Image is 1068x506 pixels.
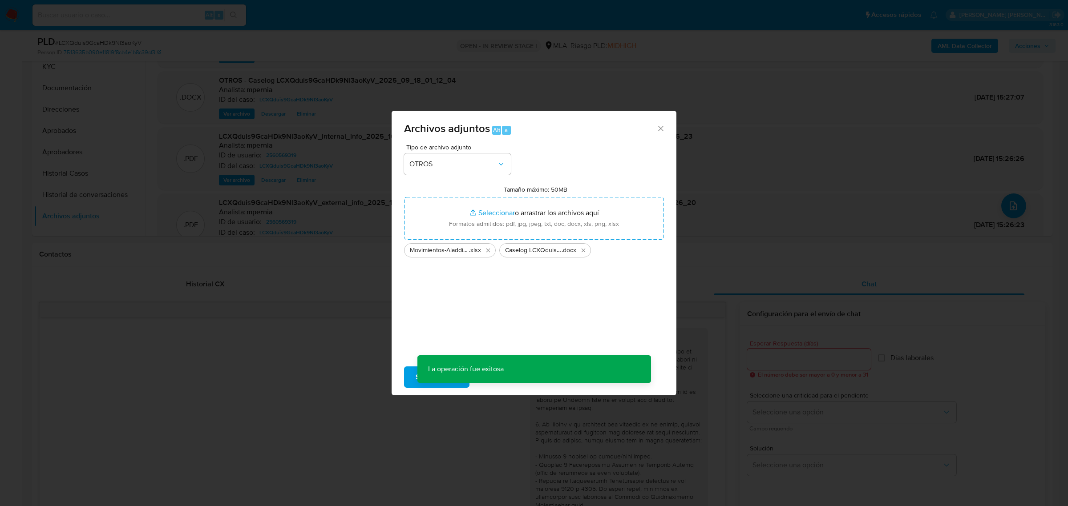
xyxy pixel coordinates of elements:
[404,153,511,175] button: OTROS
[406,144,513,150] span: Tipo de archivo adjunto
[578,245,589,256] button: Eliminar Caselog LCXQduis9GcaHDk9Nl3aoKyV_2025_09_18_01_12_04.docx
[562,246,576,255] span: .docx
[409,160,497,169] span: OTROS
[416,367,458,387] span: Subir archivo
[483,245,494,256] button: Eliminar Movimientos-Aladdin-2560569319.xlsx
[493,126,500,134] span: Alt
[485,367,514,387] span: Cancelar
[404,366,469,388] button: Subir archivo
[505,246,562,255] span: Caselog LCXQduis9GcaHDk9Nl3aoKyV_2025_09_18_01_12_04
[505,126,508,134] span: a
[469,246,481,255] span: .xlsx
[504,185,567,193] label: Tamaño máximo: 50MB
[404,240,664,257] ul: Archivos seleccionados
[410,246,469,255] span: Movimientos-Aladdin-2560569319
[417,355,514,383] p: La operación fue exitosa
[656,124,664,132] button: Cerrar
[404,120,490,136] span: Archivos adjuntos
